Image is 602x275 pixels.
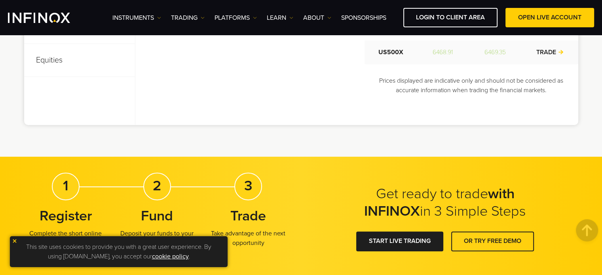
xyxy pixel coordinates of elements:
[244,177,253,194] strong: 3
[24,44,135,77] p: Equities
[451,231,534,251] a: OR TRY FREE DEMO
[267,13,293,23] a: Learn
[153,177,161,194] strong: 2
[364,185,515,220] strong: with INFINOX
[215,13,257,23] a: PLATFORMS
[346,185,544,220] h2: Get ready to trade in 3 Simple Steps
[40,207,92,224] strong: Register
[112,13,161,23] a: Instruments
[365,40,417,64] td: US500X
[303,13,331,23] a: ABOUT
[171,13,205,23] a: TRADING
[207,229,290,248] p: Take advantage of the next opportunity
[8,13,89,23] a: INFINOX Logo
[403,8,498,27] a: LOGIN TO CLIENT AREA
[152,252,189,260] a: cookie policy
[14,240,224,263] p: This site uses cookies to provide you with a great user experience. By using [DOMAIN_NAME], you a...
[505,8,594,27] a: OPEN LIVE ACCOUNT
[356,231,443,251] a: START LIVE TRADING
[536,48,564,56] a: TRADE
[468,40,522,64] td: 6469.35
[24,229,108,257] p: Complete the short online application and verify your account to get set up
[63,177,68,194] strong: 1
[115,229,199,257] p: Deposit your funds to your trading account and you are ready to go
[417,40,468,64] td: 6468.91
[141,207,173,224] strong: Fund
[230,207,266,224] strong: Trade
[341,13,386,23] a: SPONSORSHIPS
[12,238,17,244] img: yellow close icon
[365,76,578,95] p: Prices displayed are indicative only and should not be considered as accurate information when tr...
